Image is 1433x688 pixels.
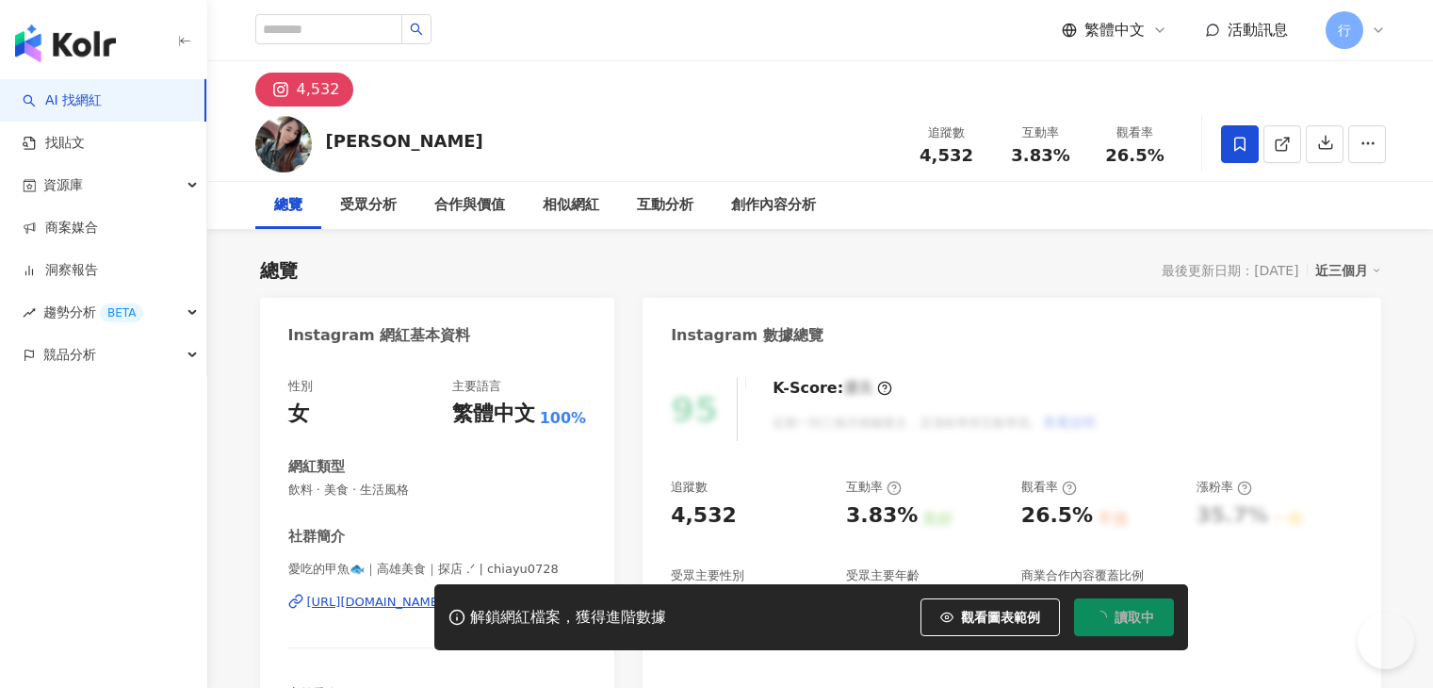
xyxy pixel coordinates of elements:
div: BETA [100,303,143,322]
span: 26.5% [1105,146,1164,165]
div: 近三個月 [1315,258,1381,283]
div: 商業合作內容覆蓋比例 [1021,567,1144,584]
a: 找貼文 [23,134,85,153]
div: 追蹤數 [671,479,708,496]
div: 受眾主要年齡 [846,567,920,584]
img: KOL Avatar [255,116,312,172]
div: 漲粉率 [1197,479,1252,496]
a: 商案媒合 [23,219,98,238]
span: 愛吃的甲魚🐟｜高雄美食｜探店 .ᐟ | chiayu0728 [288,561,587,578]
div: 3.83% [846,501,918,531]
span: 觀看圖表範例 [961,610,1040,625]
div: 總覽 [260,257,298,284]
div: 互動率 [846,479,902,496]
div: K-Score : [773,378,892,399]
div: 互動分析 [637,194,693,217]
div: 總覽 [274,194,302,217]
div: 相似網紅 [543,194,599,217]
span: 100% [540,408,586,429]
span: 飲料 · 美食 · 生活風格 [288,482,587,499]
div: 解鎖網紅檔案，獲得進階數據 [470,608,666,628]
span: 3.83% [1011,146,1069,165]
div: 追蹤數 [911,123,983,142]
div: 繁體中文 [452,400,535,429]
div: 主要語言 [452,378,501,395]
div: 網紅類型 [288,457,345,477]
div: 受眾分析 [340,194,397,217]
div: 26.5% [1021,501,1093,531]
div: Instagram 網紅基本資料 [288,325,471,346]
span: 資源庫 [43,164,83,206]
span: rise [23,306,36,319]
div: [PERSON_NAME] [326,129,483,153]
div: 受眾主要性別 [671,567,744,584]
div: 觀看率 [1021,479,1077,496]
img: logo [15,25,116,62]
span: 行 [1338,20,1351,41]
div: 創作內容分析 [731,194,816,217]
div: 4,532 [297,76,340,103]
span: 讀取中 [1115,610,1154,625]
div: 合作與價值 [434,194,505,217]
div: 觀看率 [1099,123,1171,142]
div: 最後更新日期：[DATE] [1162,263,1298,278]
span: search [410,23,423,36]
span: loading [1093,610,1107,624]
span: 趨勢分析 [43,291,143,334]
div: 性別 [288,378,313,395]
button: 讀取中 [1074,598,1174,636]
button: 4,532 [255,73,354,106]
div: 4,532 [671,501,737,531]
a: 洞察報告 [23,261,98,280]
span: 活動訊息 [1228,21,1288,39]
div: 互動率 [1005,123,1077,142]
span: 4,532 [920,145,973,165]
a: searchAI 找網紅 [23,91,102,110]
div: 女 [288,400,309,429]
button: 觀看圖表範例 [920,598,1060,636]
span: 競品分析 [43,334,96,376]
span: 繁體中文 [1084,20,1145,41]
div: Instagram 數據總覽 [671,325,823,346]
div: 社群簡介 [288,527,345,547]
